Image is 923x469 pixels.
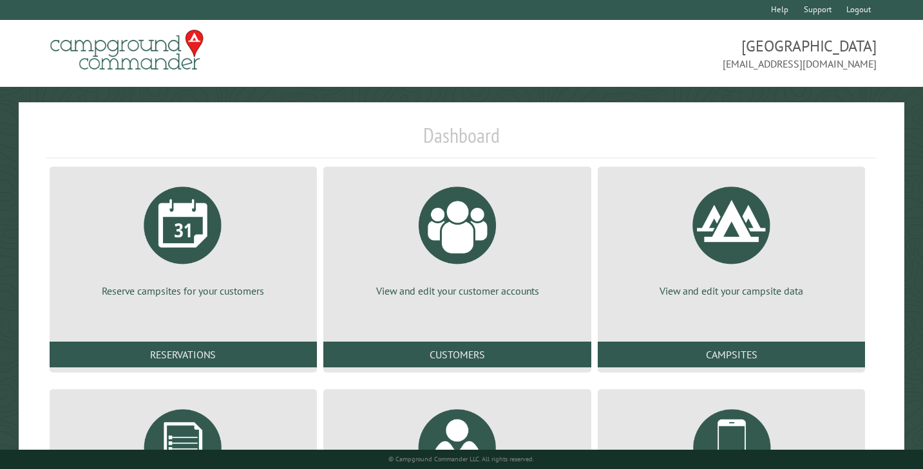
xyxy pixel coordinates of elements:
[65,284,302,298] p: Reserve campsites for your customers
[613,177,850,298] a: View and edit your campsite data
[46,25,207,75] img: Campground Commander
[339,177,576,298] a: View and edit your customer accounts
[323,342,591,367] a: Customers
[65,177,302,298] a: Reserve campsites for your customers
[46,123,877,158] h1: Dashboard
[598,342,866,367] a: Campsites
[339,284,576,298] p: View and edit your customer accounts
[388,455,534,463] small: © Campground Commander LLC. All rights reserved.
[613,284,850,298] p: View and edit your campsite data
[462,35,877,71] span: [GEOGRAPHIC_DATA] [EMAIL_ADDRESS][DOMAIN_NAME]
[50,342,318,367] a: Reservations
